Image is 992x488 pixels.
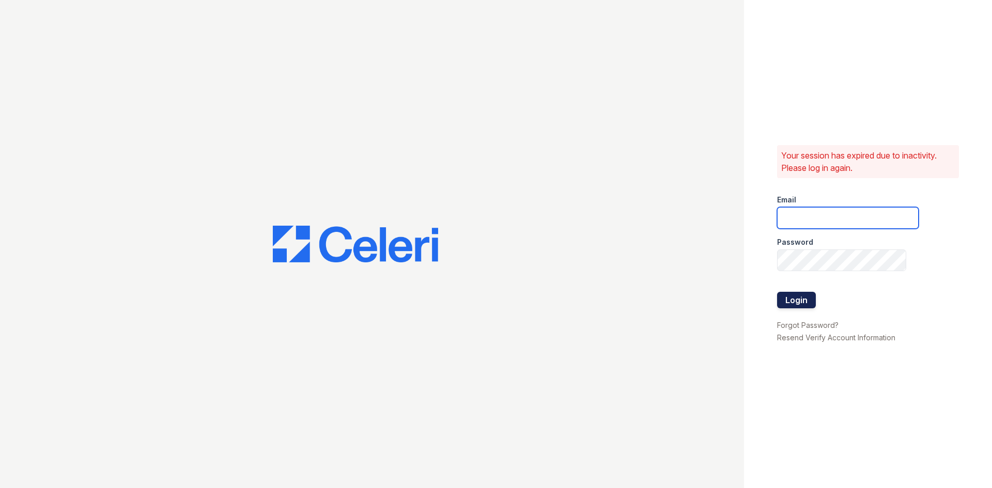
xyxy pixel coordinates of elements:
[781,149,955,174] p: Your session has expired due to inactivity. Please log in again.
[777,292,816,308] button: Login
[777,237,813,247] label: Password
[777,195,796,205] label: Email
[777,333,895,342] a: Resend Verify Account Information
[777,321,839,329] a: Forgot Password?
[273,226,438,263] img: CE_Logo_Blue-a8612792a0a2168367f1c8372b55b34899dd931a85d93a1a3d3e32e68fde9ad4.png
